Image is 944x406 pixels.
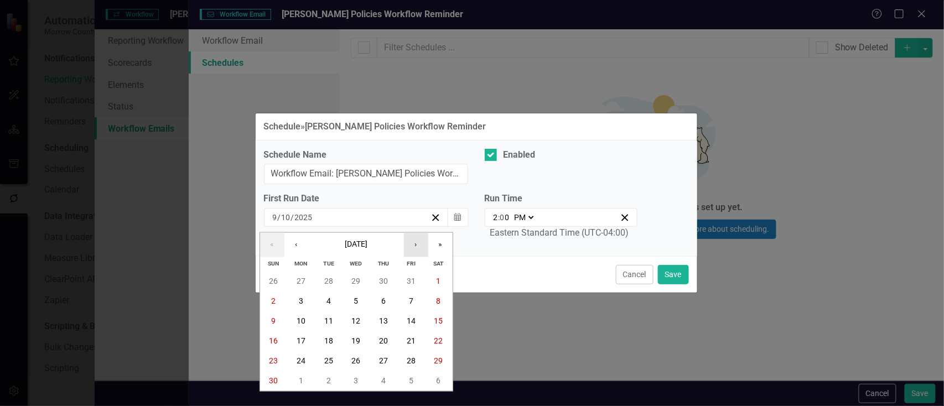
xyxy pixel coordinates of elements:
abbr: November 1, 2025 [437,277,441,286]
abbr: December 4, 2025 [381,377,386,386]
div: Enabled [504,149,536,162]
button: October 30, 2025 [370,272,397,292]
abbr: November 5, 2025 [354,297,359,306]
button: November 19, 2025 [343,331,370,351]
input: -- [500,212,510,223]
button: » [428,233,453,257]
button: [DATE] [309,233,404,257]
abbr: December 1, 2025 [299,377,303,386]
div: First Run Date [264,192,468,205]
abbr: November 19, 2025 [352,337,361,346]
abbr: November 25, 2025 [324,357,333,366]
input: mm [272,212,278,223]
button: December 6, 2025 [425,371,453,391]
abbr: November 21, 2025 [407,337,416,346]
abbr: November 16, 2025 [269,337,278,346]
input: yyyy [294,212,313,223]
input: dd [281,212,291,223]
abbr: November 13, 2025 [379,317,388,326]
abbr: December 2, 2025 [326,377,331,386]
abbr: December 3, 2025 [354,377,359,386]
button: November 21, 2025 [397,331,425,351]
button: November 8, 2025 [425,292,453,311]
button: October 28, 2025 [315,272,343,292]
button: December 2, 2025 [315,371,343,391]
abbr: Wednesday [350,261,362,268]
button: November 23, 2025 [260,351,288,371]
button: December 5, 2025 [397,371,425,391]
abbr: Monday [295,261,308,268]
abbr: Friday [407,261,416,268]
abbr: November 17, 2025 [297,337,305,346]
abbr: November 10, 2025 [297,317,305,326]
abbr: November 15, 2025 [434,317,443,326]
abbr: November 14, 2025 [407,317,416,326]
button: November 22, 2025 [425,331,453,351]
abbr: November 29, 2025 [434,357,443,366]
button: November 14, 2025 [397,311,425,331]
button: Cancel [616,265,653,284]
span: / [278,212,281,222]
button: November 24, 2025 [287,351,315,371]
abbr: October 31, 2025 [407,277,416,286]
button: November 25, 2025 [315,351,343,371]
div: Schedule » [PERSON_NAME] Policies Workflow Reminder [264,122,486,132]
button: November 3, 2025 [287,292,315,311]
button: November 9, 2025 [260,311,288,331]
abbr: November 20, 2025 [379,337,388,346]
abbr: November 18, 2025 [324,337,333,346]
abbr: November 4, 2025 [326,297,331,306]
button: November 15, 2025 [425,311,453,331]
button: November 5, 2025 [343,292,370,311]
abbr: October 30, 2025 [379,277,388,286]
button: October 26, 2025 [260,272,288,292]
button: November 17, 2025 [287,331,315,351]
button: November 26, 2025 [343,351,370,371]
abbr: November 3, 2025 [299,297,303,306]
abbr: November 23, 2025 [269,357,278,366]
button: November 4, 2025 [315,292,343,311]
button: October 29, 2025 [343,272,370,292]
abbr: November 2, 2025 [271,297,276,306]
button: « [260,233,284,257]
button: November 10, 2025 [287,311,315,331]
button: November 6, 2025 [370,292,397,311]
button: October 31, 2025 [397,272,425,292]
input: -- [493,212,499,223]
button: November 2, 2025 [260,292,288,311]
button: November 1, 2025 [425,272,453,292]
abbr: November 11, 2025 [324,317,333,326]
button: November 13, 2025 [370,311,397,331]
label: Schedule Name [264,149,468,162]
button: November 27, 2025 [370,351,397,371]
button: November 30, 2025 [260,371,288,391]
input: Schedule Name [264,164,468,184]
abbr: November 8, 2025 [437,297,441,306]
div: Eastern Standard Time (UTC-04:00) [490,227,629,240]
button: November 12, 2025 [343,311,370,331]
span: [DATE] [345,240,367,249]
label: Run Time [485,192,638,205]
abbr: Sunday [268,261,279,268]
abbr: Tuesday [323,261,334,268]
span: : [499,212,500,222]
abbr: October 28, 2025 [324,277,333,286]
abbr: November 6, 2025 [381,297,386,306]
abbr: December 5, 2025 [409,377,413,386]
abbr: November 12, 2025 [352,317,361,326]
abbr: October 27, 2025 [297,277,305,286]
button: November 28, 2025 [397,351,425,371]
span: / [291,212,294,222]
abbr: November 22, 2025 [434,337,443,346]
button: December 1, 2025 [287,371,315,391]
button: November 11, 2025 [315,311,343,331]
abbr: October 29, 2025 [352,277,361,286]
button: December 4, 2025 [370,371,397,391]
button: November 16, 2025 [260,331,288,351]
abbr: October 26, 2025 [269,277,278,286]
button: November 7, 2025 [397,292,425,311]
abbr: November 30, 2025 [269,377,278,386]
abbr: November 9, 2025 [271,317,276,326]
button: December 3, 2025 [343,371,370,391]
button: ‹ [284,233,309,257]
